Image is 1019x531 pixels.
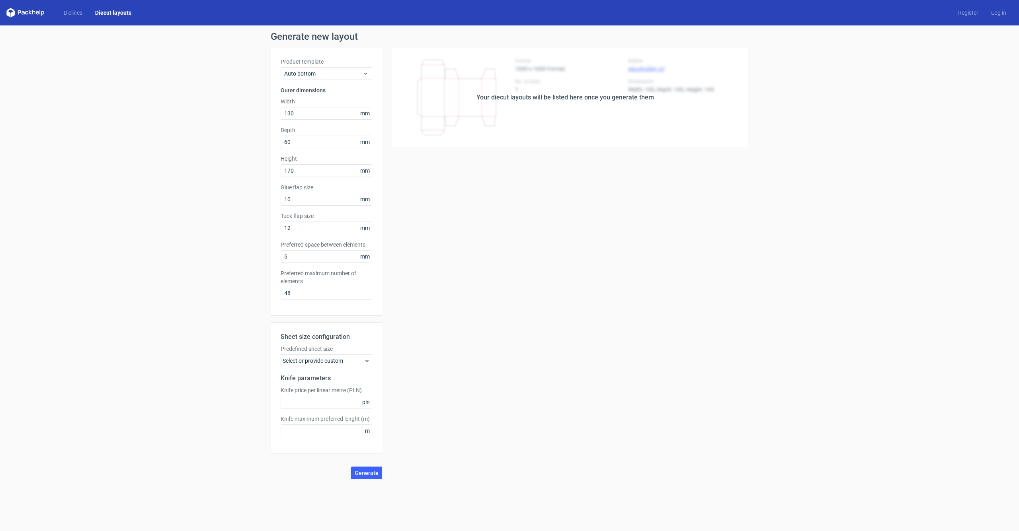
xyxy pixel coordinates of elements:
[281,155,372,163] label: Height
[281,97,372,105] label: Width
[281,269,372,285] label: Preferred maximum number of elements
[351,467,382,479] button: Generate
[476,93,654,102] div: Your diecut layouts will be listed here once you generate them
[281,332,372,342] h2: Sheet size configuration
[952,9,985,17] a: Register
[363,425,372,437] span: m
[358,136,372,148] span: mm
[358,165,372,177] span: mm
[281,86,372,94] h3: Outer dimensions
[360,396,372,408] span: pln
[358,107,372,119] span: mm
[281,415,372,423] label: Knife maximum preferred lenght (m)
[358,251,372,263] span: mm
[281,183,372,191] label: Glue flap size
[355,470,379,476] span: Generate
[89,9,138,17] a: Diecut layouts
[281,386,372,394] label: Knife price per linear metre (PLN)
[57,9,89,17] a: Dielines
[284,70,363,78] span: Auto bottom
[281,58,372,66] label: Product template
[271,32,748,41] h1: Generate new layout
[358,193,372,205] span: mm
[281,126,372,134] label: Depth
[281,345,372,353] label: Predefined sheet size
[281,373,372,383] h2: Knife parameters
[281,241,372,249] label: Preferred space between elements
[281,354,372,367] div: Select or provide custom
[358,222,372,234] span: mm
[281,212,372,220] label: Tuck flap size
[985,9,1013,17] a: Log in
